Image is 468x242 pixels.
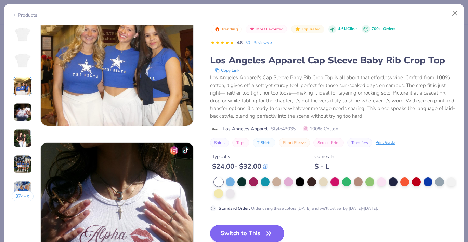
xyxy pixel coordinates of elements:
[13,181,32,199] img: User generated content
[211,25,242,34] button: Badge Button
[221,27,238,31] span: Trending
[213,67,242,74] button: copy to clipboard
[214,26,220,32] img: Trending sort
[14,26,31,43] img: Front
[314,162,334,171] div: S - L
[376,140,395,146] div: Print Guide
[291,25,324,34] button: Badge Button
[212,153,268,160] div: Typically
[246,25,287,34] button: Badge Button
[249,26,255,32] img: Most Favorited sort
[448,7,461,20] button: Close
[210,127,219,132] img: brand logo
[383,26,395,31] span: Orders
[338,26,357,32] span: 4.6M Clicks
[14,52,31,69] img: Back
[253,138,275,147] button: T-Shirts
[13,103,32,122] img: User generated content
[295,26,300,32] img: Top Rated sort
[170,146,178,155] img: insta-icon.png
[210,54,456,67] div: Los Angeles Apparel Cap Sleeve Baby Rib Crop Top
[313,138,344,147] button: Screen Print
[347,138,372,147] button: Transfers
[314,153,334,160] div: Comes In
[212,162,268,171] div: $ 24.00 - $ 32.00
[12,191,34,201] button: 374+
[210,225,284,242] button: Switch to This
[232,138,249,147] button: Tops
[279,138,310,147] button: Short Sleeve
[210,74,456,120] div: Los Angeles Apparel's Cap Sleeve Baby Rib Crop Top is all about that effortless vibe. Crafted fro...
[13,77,32,96] img: User generated content
[303,125,338,132] span: 100% Cotton
[256,27,284,31] span: Most Favorited
[237,40,243,45] span: 4.8
[271,125,296,132] span: Style 43035
[182,146,190,155] img: tiktok-icon.png
[12,12,37,19] div: Products
[372,26,395,32] div: 700+
[210,138,229,147] button: Shirts
[245,40,274,46] a: 50+ Reviews
[219,205,250,211] strong: Standard Order :
[219,205,378,211] div: Order using these colors [DATE] and we'll deliver by [DATE]-[DATE].
[302,27,321,31] span: Top Rated
[13,155,32,173] img: User generated content
[223,125,268,132] span: Los Angeles Apparel
[13,129,32,147] img: User generated content
[211,38,234,48] div: 4.8 Stars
